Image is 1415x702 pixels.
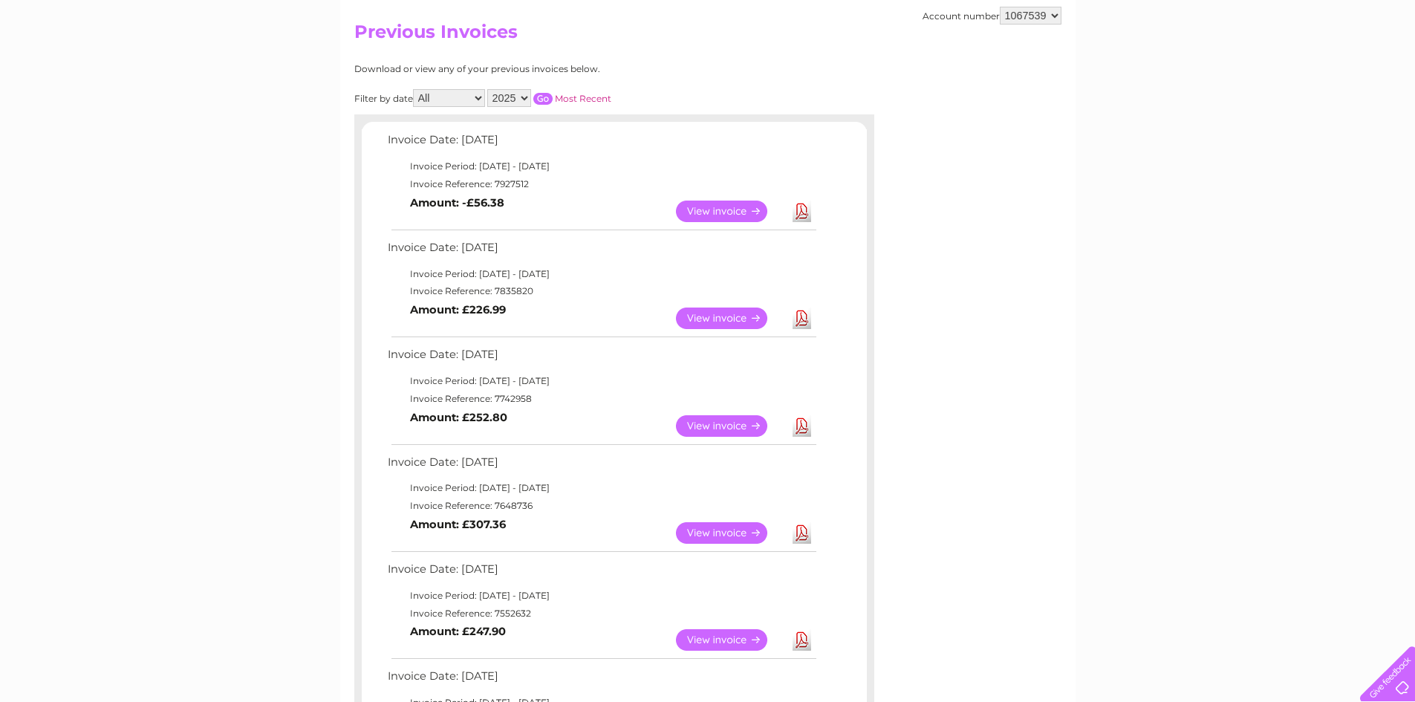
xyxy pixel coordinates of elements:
[1316,63,1353,74] a: Contact
[676,201,785,222] a: View
[1232,63,1277,74] a: Telecoms
[410,625,506,638] b: Amount: £247.90
[793,629,811,651] a: Download
[1154,63,1182,74] a: Water
[793,201,811,222] a: Download
[384,605,819,623] td: Invoice Reference: 7552632
[676,308,785,329] a: View
[793,308,811,329] a: Download
[676,415,785,437] a: View
[384,666,819,694] td: Invoice Date: [DATE]
[1191,63,1223,74] a: Energy
[923,7,1061,25] div: Account number
[384,372,819,390] td: Invoice Period: [DATE] - [DATE]
[410,518,506,531] b: Amount: £307.36
[1286,63,1307,74] a: Blog
[50,39,126,84] img: logo.png
[384,265,819,283] td: Invoice Period: [DATE] - [DATE]
[384,452,819,480] td: Invoice Date: [DATE]
[354,89,744,107] div: Filter by date
[410,196,504,209] b: Amount: -£56.38
[410,303,506,316] b: Amount: £226.99
[676,522,785,544] a: View
[384,157,819,175] td: Invoice Period: [DATE] - [DATE]
[1366,63,1401,74] a: Log out
[793,522,811,544] a: Download
[555,93,611,104] a: Most Recent
[384,559,819,587] td: Invoice Date: [DATE]
[384,479,819,497] td: Invoice Period: [DATE] - [DATE]
[384,282,819,300] td: Invoice Reference: 7835820
[1135,7,1237,26] a: 0333 014 3131
[384,390,819,408] td: Invoice Reference: 7742958
[384,130,819,157] td: Invoice Date: [DATE]
[384,345,819,372] td: Invoice Date: [DATE]
[384,238,819,265] td: Invoice Date: [DATE]
[357,8,1059,72] div: Clear Business is a trading name of Verastar Limited (registered in [GEOGRAPHIC_DATA] No. 3667643...
[793,415,811,437] a: Download
[384,175,819,193] td: Invoice Reference: 7927512
[354,22,1061,50] h2: Previous Invoices
[354,64,744,74] div: Download or view any of your previous invoices below.
[676,629,785,651] a: View
[410,411,507,424] b: Amount: £252.80
[384,497,819,515] td: Invoice Reference: 7648736
[384,587,819,605] td: Invoice Period: [DATE] - [DATE]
